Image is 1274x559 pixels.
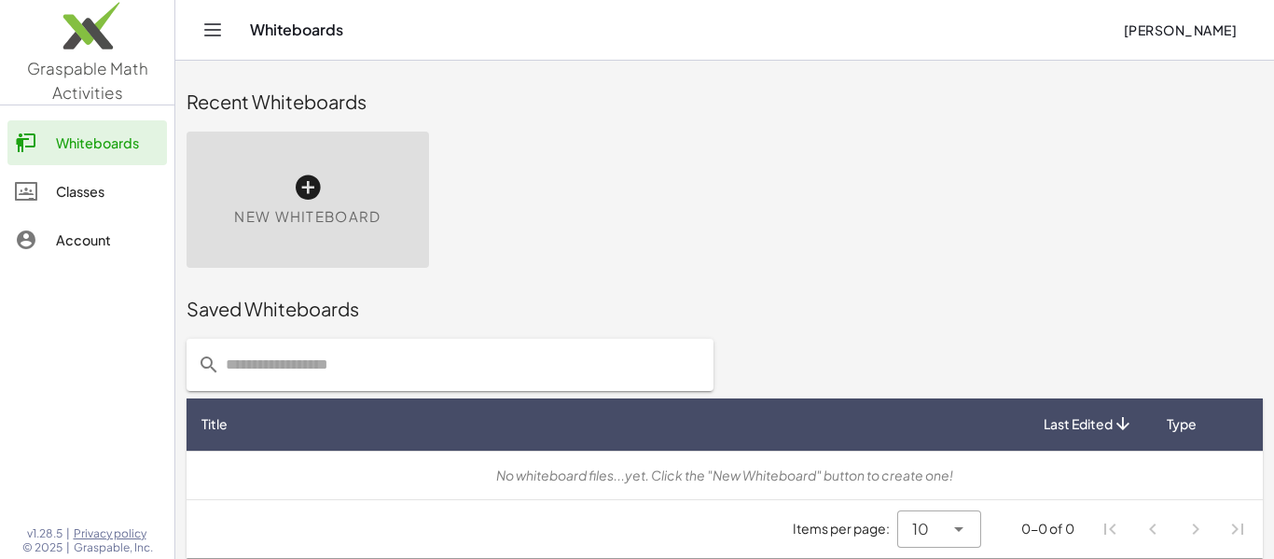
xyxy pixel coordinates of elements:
[1089,508,1259,551] nav: Pagination Navigation
[27,58,148,103] span: Graspable Math Activities
[66,540,70,555] span: |
[7,169,167,214] a: Classes
[1021,519,1074,538] div: 0-0 of 0
[793,519,897,538] span: Items per page:
[201,414,228,434] span: Title
[912,518,929,540] span: 10
[7,217,167,262] a: Account
[198,15,228,45] button: Toggle navigation
[1123,21,1237,38] span: [PERSON_NAME]
[56,132,159,154] div: Whiteboards
[187,296,1263,322] div: Saved Whiteboards
[74,526,153,541] a: Privacy policy
[1044,414,1113,434] span: Last Edited
[234,206,381,228] span: New Whiteboard
[56,229,159,251] div: Account
[1167,414,1197,434] span: Type
[201,466,1248,485] div: No whiteboard files...yet. Click the "New Whiteboard" button to create one!
[1108,13,1252,47] button: [PERSON_NAME]
[74,540,153,555] span: Graspable, Inc.
[56,180,159,203] div: Classes
[198,354,220,376] i: prepended action
[27,526,62,541] span: v1.28.5
[7,120,167,165] a: Whiteboards
[187,89,1263,115] div: Recent Whiteboards
[66,526,70,541] span: |
[22,540,62,555] span: © 2025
